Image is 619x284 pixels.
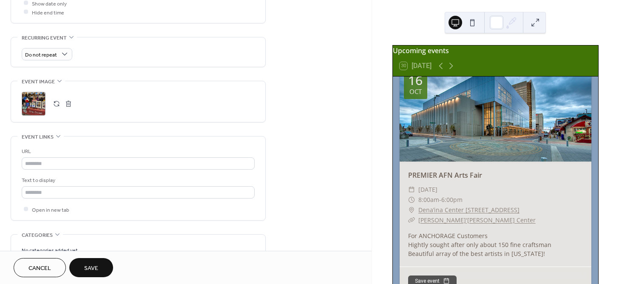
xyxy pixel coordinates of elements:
[439,195,441,205] span: -
[408,74,423,87] div: 16
[14,258,66,277] button: Cancel
[22,147,253,156] div: URL
[441,195,463,205] span: 6:00pm
[84,264,98,273] span: Save
[408,170,482,180] a: PREMIER AFN Arts Fair
[393,45,598,56] div: Upcoming events
[28,264,51,273] span: Cancel
[22,77,55,86] span: Event image
[418,185,437,195] span: [DATE]
[22,231,53,240] span: Categories
[22,176,253,185] div: Text to display
[22,246,79,255] span: No categories added yet.
[22,34,67,43] span: Recurring event
[409,88,422,95] div: Oct
[418,216,536,224] a: [PERSON_NAME]'[PERSON_NAME] Center
[408,215,415,225] div: ​
[22,92,45,116] div: ;
[25,50,57,60] span: Do not repeat
[400,231,591,258] div: For ANCHORAGE Customers Hightly sought after only about 150 fine craftsman Beautiful array of the...
[408,185,415,195] div: ​
[32,8,64,17] span: Hide end time
[69,258,113,277] button: Save
[32,205,69,214] span: Open in new tab
[408,195,415,205] div: ​
[418,195,439,205] span: 8:00am
[408,205,415,215] div: ​
[418,205,520,215] a: Denaʼina Center [STREET_ADDRESS]
[22,133,54,142] span: Event links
